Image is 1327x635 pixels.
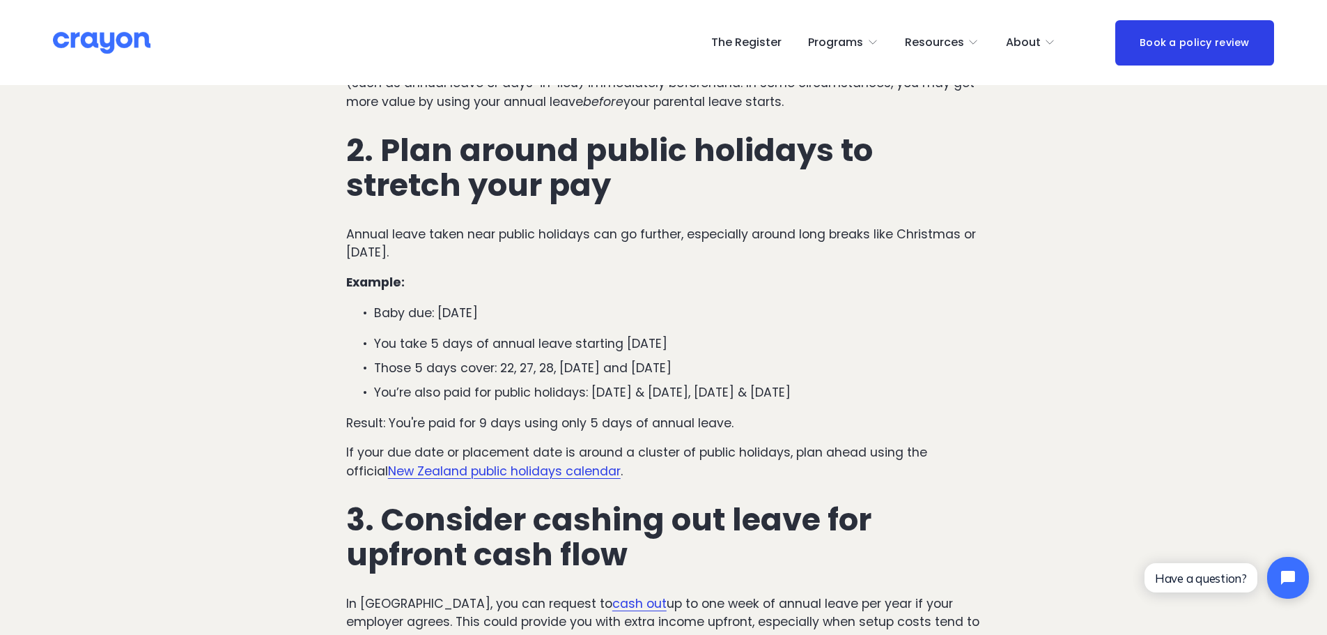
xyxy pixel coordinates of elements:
a: cash out [612,595,667,612]
iframe: Tidio Chat [1133,545,1321,611]
span: About [1006,33,1041,53]
p: Result: You're paid for 9 days using only 5 days of annual leave. [346,414,981,432]
img: Crayon [53,31,150,55]
p: Baby due: [DATE] [374,304,981,322]
p: You’re also paid for public holidays: [DATE] & [DATE], [DATE] & [DATE] [374,383,981,401]
em: before [583,93,623,110]
a: New Zealand public holidays calendar [388,463,621,480]
a: The Register [711,31,782,54]
h2: 2. Plan around public holidays to stretch your pay [346,133,981,203]
p: Those 5 days cover: 22, 27, 28, [DATE] and [DATE] [374,359,981,377]
span: Programs [808,33,863,53]
strong: Example: [346,274,405,291]
span: Resources [905,33,964,53]
p: If your due date or placement date is around a cluster of public holidays, plan ahead using the o... [346,443,981,480]
p: You take 5 days of annual leave starting [DATE] [374,335,981,353]
a: folder dropdown [905,31,979,54]
h2: 3. Consider cashing out leave for upfront cash flow [346,503,981,572]
a: folder dropdown [1006,31,1056,54]
p: Annual leave taken near public holidays can go further, especially around long breaks like Christ... [346,225,981,262]
a: folder dropdown [808,31,878,54]
a: Book a policy review [1115,20,1274,66]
